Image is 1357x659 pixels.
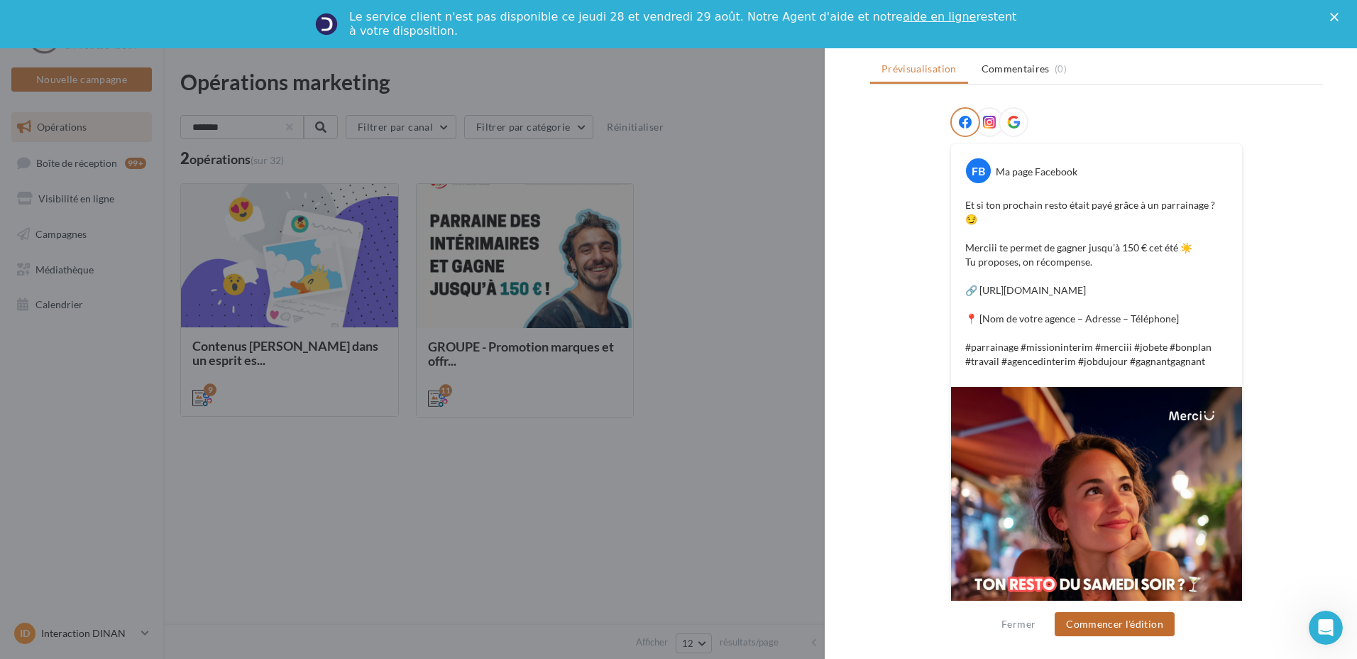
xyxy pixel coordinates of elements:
div: FB [966,158,991,183]
a: aide en ligne [903,10,976,23]
p: Et si ton prochain resto était payé grâce à un parrainage ? 😏 Merciii te permet de gagner jusqu’à... [965,198,1228,369]
img: Profile image for Service-Client [315,13,338,36]
span: (0) [1055,63,1067,75]
div: Ma page Facebook [996,165,1077,179]
button: Commencer l'édition [1055,612,1175,636]
div: Le service client n'est pas disponible ce jeudi 28 et vendredi 29 août. Notre Agent d'aide et not... [349,10,1019,38]
button: Fermer [996,616,1041,633]
div: Fermer [1330,13,1344,21]
iframe: Intercom live chat [1309,611,1343,645]
span: Commentaires [982,62,1050,76]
